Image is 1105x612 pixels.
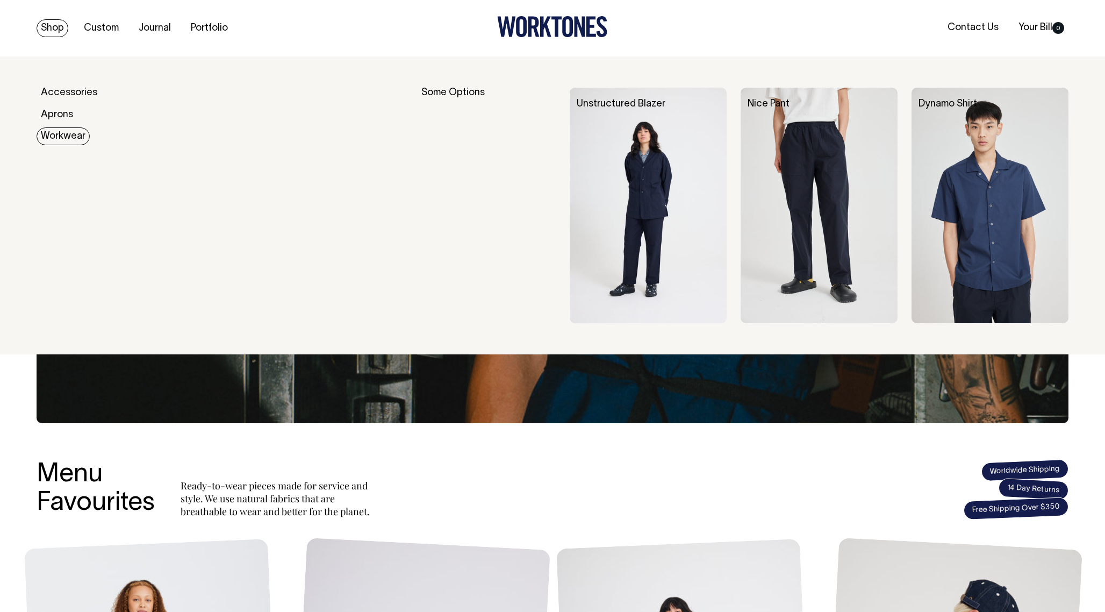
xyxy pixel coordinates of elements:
[37,461,155,518] h3: Menu Favourites
[181,479,374,518] p: Ready-to-wear pieces made for service and style. We use natural fabrics that are breathable to we...
[1014,19,1068,37] a: Your Bill0
[186,19,232,37] a: Portfolio
[570,88,727,323] img: Unstructured Blazer
[748,99,790,109] a: Nice Pant
[37,106,77,124] a: Aprons
[577,99,665,109] a: Unstructured Blazer
[919,99,977,109] a: Dynamo Shirt
[37,19,68,37] a: Shop
[421,88,556,323] div: Some Options
[741,88,898,323] img: Nice Pant
[1052,22,1064,34] span: 0
[912,88,1068,323] img: Dynamo Shirt
[998,478,1069,501] span: 14 Day Returns
[37,84,102,102] a: Accessories
[963,497,1068,520] span: Free Shipping Over $350
[37,127,90,145] a: Workwear
[981,459,1068,481] span: Worldwide Shipping
[80,19,123,37] a: Custom
[134,19,175,37] a: Journal
[943,19,1003,37] a: Contact Us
